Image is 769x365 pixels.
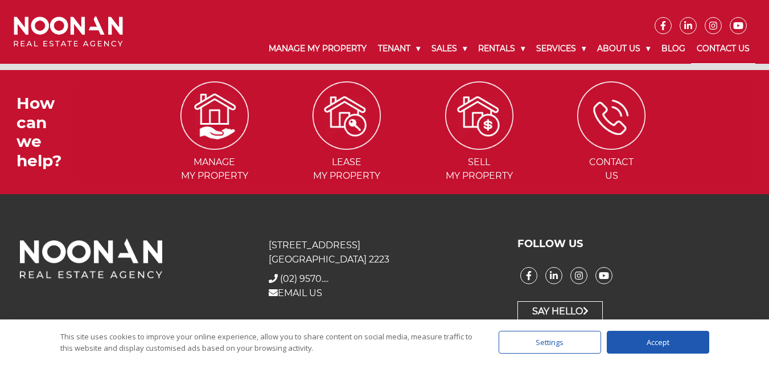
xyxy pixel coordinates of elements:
[282,155,412,183] span: Lease my Property
[546,155,677,183] span: Contact Us
[426,34,472,63] a: Sales
[414,110,545,182] a: Sellmy Property
[149,110,279,182] a: Managemy Property
[656,34,691,63] a: Blog
[280,273,328,284] a: Click to reveal phone number
[445,81,513,150] img: ICONS
[517,301,603,322] a: Say Hello
[60,331,476,354] div: This site uses cookies to improve your online experience, allow you to share content on social me...
[280,273,328,284] span: (02) 9570....
[517,238,749,251] h3: FOLLOW US
[607,331,709,354] div: Accept
[180,81,249,150] img: ICONS
[269,238,500,266] p: [STREET_ADDRESS] [GEOGRAPHIC_DATA] 2223
[312,81,381,150] img: ICONS
[269,288,322,298] a: EMAIL US
[14,17,123,47] img: Noonan Real Estate Agency
[372,34,426,63] a: Tenant
[499,331,601,354] div: Settings
[149,155,279,183] span: Manage my Property
[591,34,656,63] a: About Us
[577,81,645,150] img: ICONS
[691,34,755,64] a: Contact Us
[472,34,531,63] a: Rentals
[531,34,591,63] a: Services
[282,110,412,182] a: Leasemy Property
[414,155,545,183] span: Sell my Property
[263,34,372,63] a: Manage My Property
[17,94,73,170] h3: How can we help?
[546,110,677,182] a: ContactUs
